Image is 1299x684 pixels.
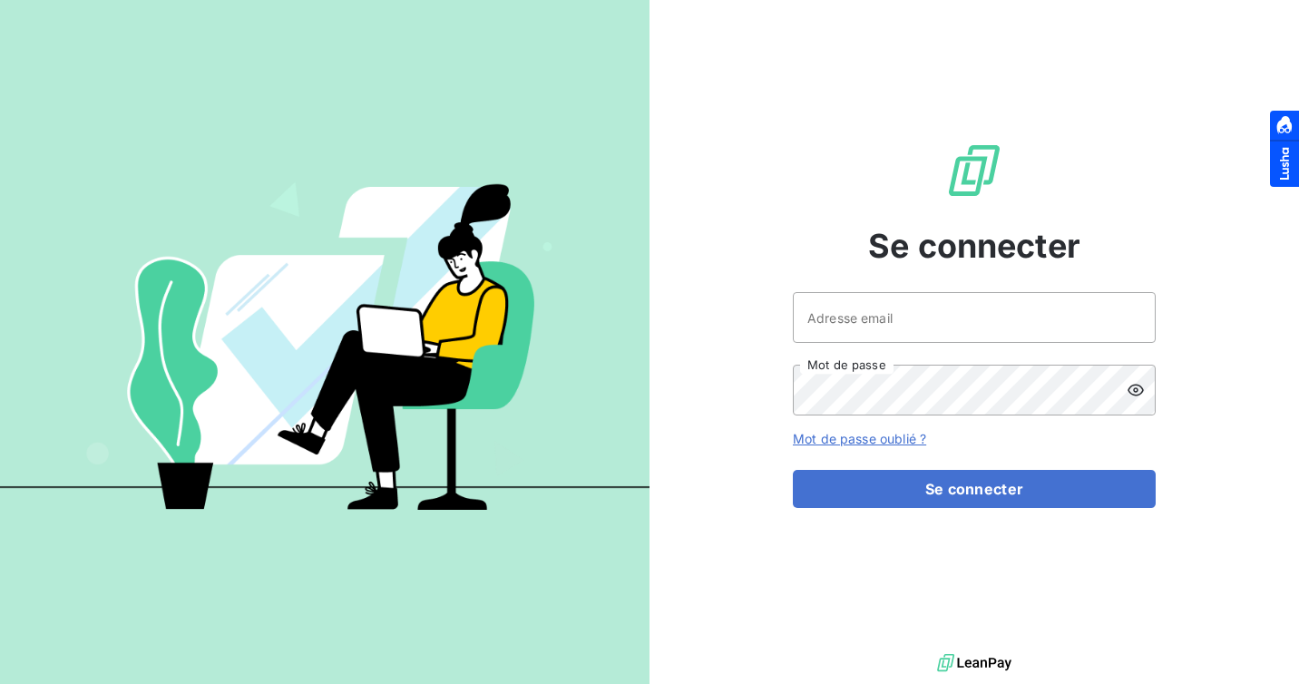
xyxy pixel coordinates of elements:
img: Logo LeanPay [945,142,1003,200]
button: Se connecter [793,470,1156,508]
input: placeholder [793,292,1156,343]
img: logo [937,650,1011,677]
a: Mot de passe oublié ? [793,431,926,446]
span: Se connecter [868,221,1080,270]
